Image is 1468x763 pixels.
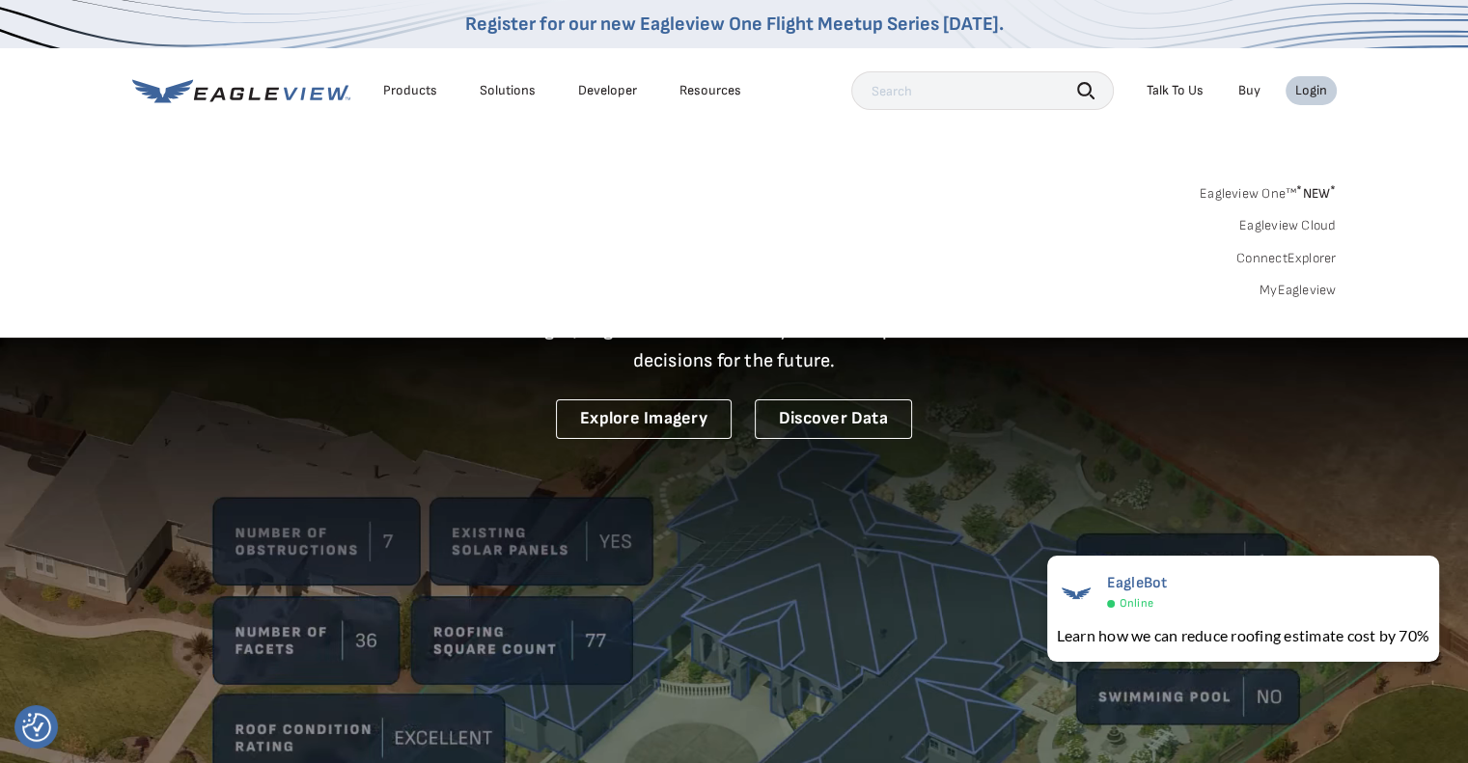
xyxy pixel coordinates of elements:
[1260,282,1337,299] a: MyEagleview
[578,82,637,99] a: Developer
[556,399,732,439] a: Explore Imagery
[851,71,1114,110] input: Search
[1236,250,1337,267] a: ConnectExplorer
[1238,82,1260,99] a: Buy
[1120,596,1153,611] span: Online
[679,82,741,99] div: Resources
[1239,217,1337,234] a: Eagleview Cloud
[1296,185,1336,202] span: NEW
[1295,82,1327,99] div: Login
[1057,624,1429,647] div: Learn how we can reduce roofing estimate cost by 70%
[755,399,912,439] a: Discover Data
[1107,574,1168,592] span: EagleBot
[383,82,437,99] div: Products
[1057,574,1095,613] img: EagleBot
[480,82,536,99] div: Solutions
[1147,82,1204,99] div: Talk To Us
[22,713,51,742] img: Revisit consent button
[1200,179,1337,202] a: Eagleview One™*NEW*
[22,713,51,742] button: Consent Preferences
[465,13,1004,36] a: Register for our new Eagleview One Flight Meetup Series [DATE].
